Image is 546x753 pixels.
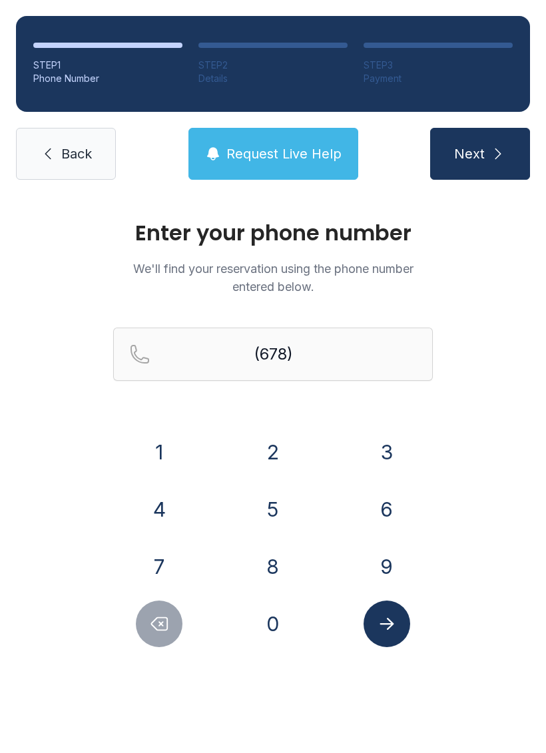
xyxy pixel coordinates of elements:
span: Next [454,144,485,163]
button: 1 [136,429,182,475]
div: STEP 1 [33,59,182,72]
button: 8 [250,543,296,590]
div: STEP 2 [198,59,348,72]
p: We'll find your reservation using the phone number entered below. [113,260,433,296]
button: 7 [136,543,182,590]
button: 3 [364,429,410,475]
button: 0 [250,601,296,647]
button: 6 [364,486,410,533]
button: 4 [136,486,182,533]
span: Request Live Help [226,144,342,163]
button: Submit lookup form [364,601,410,647]
span: Back [61,144,92,163]
h1: Enter your phone number [113,222,433,244]
div: Phone Number [33,72,182,85]
button: Delete number [136,601,182,647]
button: 5 [250,486,296,533]
button: 9 [364,543,410,590]
div: Payment [364,72,513,85]
div: STEP 3 [364,59,513,72]
button: 2 [250,429,296,475]
div: Details [198,72,348,85]
input: Reservation phone number [113,328,433,381]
